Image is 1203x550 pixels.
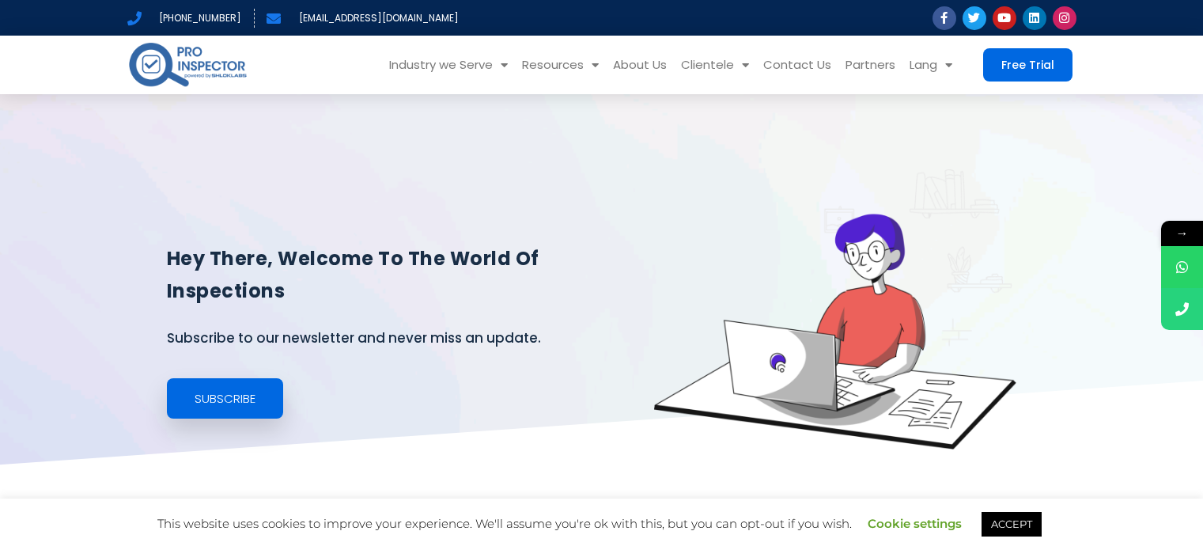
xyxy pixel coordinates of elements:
img: blogs-banner [654,169,1016,449]
a: Free Trial [983,48,1072,82]
a: About Us [606,36,674,94]
a: Industry we Serve [382,36,515,94]
a: Subscribe [167,378,283,419]
span: Free Trial [1001,59,1054,70]
nav: Menu [273,36,959,94]
span: This website uses cookies to improve your experience. We'll assume you're ok with this, but you c... [157,516,1046,531]
h1: Hey there, welcome to the world of inspections [167,243,635,308]
a: ACCEPT [982,512,1042,537]
a: Resources [515,36,606,94]
span: → [1161,221,1203,246]
a: Contact Us [756,36,838,94]
a: Cookie settings [868,516,962,531]
span: [EMAIL_ADDRESS][DOMAIN_NAME] [295,9,459,28]
a: Partners [838,36,902,94]
a: Lang [902,36,959,94]
a: [EMAIL_ADDRESS][DOMAIN_NAME] [267,9,459,28]
span: [PHONE_NUMBER] [155,9,241,28]
img: pro-inspector-logo [127,40,248,89]
p: Subscribe to our newsletter and never miss an update. [167,324,635,351]
a: Clientele [674,36,756,94]
span: Subscribe [195,393,255,404]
